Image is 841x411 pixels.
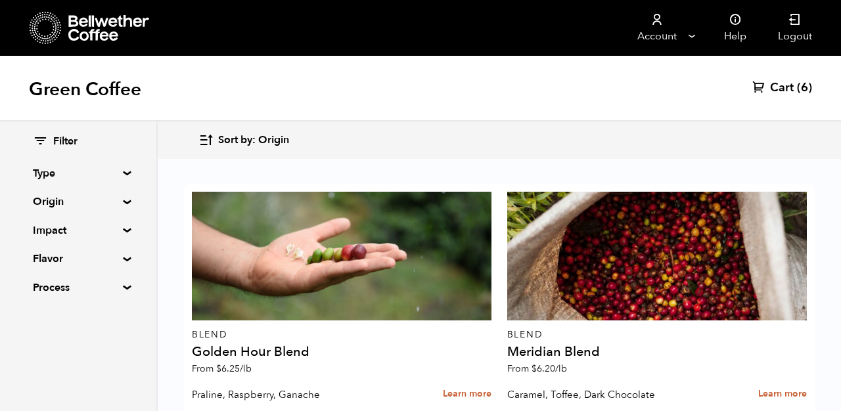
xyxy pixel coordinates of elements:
h1: Green Coffee [29,77,141,101]
h4: Golden Hour Blend [192,345,491,358]
summary: Process [33,280,124,295]
p: Blend [192,330,491,339]
summary: Type [33,165,124,181]
a: Cart (6) [752,80,812,96]
span: (6) [797,80,812,96]
span: From [192,362,252,375]
span: $ [532,362,537,375]
summary: Impact [33,223,124,238]
bdi: 6.25 [216,362,252,375]
a: Learn more [443,380,491,408]
summary: Flavor [33,251,124,267]
span: Filter [53,135,78,149]
span: Cart [770,80,794,96]
p: Praline, Raspberry, Ganache [192,385,396,404]
span: $ [216,362,221,375]
p: Blend [507,330,807,339]
a: Learn more [758,380,807,408]
span: From [507,362,567,375]
bdi: 6.20 [532,362,567,375]
h4: Meridian Blend [507,345,807,358]
summary: Origin [33,194,124,209]
span: Sort by: Origin [218,133,289,148]
button: Sort by: Origin [198,125,289,156]
span: /lb [555,362,567,375]
p: Caramel, Toffee, Dark Chocolate [507,385,711,404]
span: /lb [240,362,252,375]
